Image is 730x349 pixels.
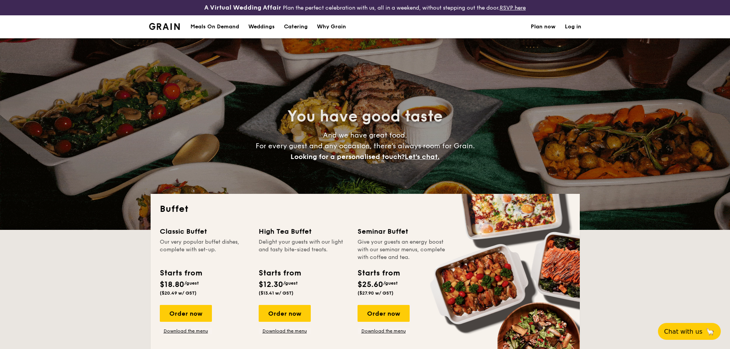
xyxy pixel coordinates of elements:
[149,23,180,30] a: Logotype
[358,328,410,334] a: Download the menu
[284,15,308,38] h1: Catering
[259,290,294,296] span: ($13.41 w/ GST)
[259,305,311,322] div: Order now
[658,323,721,340] button: Chat with us🦙
[664,328,702,335] span: Chat with us
[358,226,447,237] div: Seminar Buffet
[531,15,556,38] a: Plan now
[149,23,180,30] img: Grain
[248,15,275,38] div: Weddings
[358,280,383,289] span: $25.60
[259,226,348,237] div: High Tea Buffet
[358,238,447,261] div: Give your guests an energy boost with our seminar menus, complete with coffee and tea.
[160,203,571,215] h2: Buffet
[405,152,440,161] span: Let's chat.
[160,305,212,322] div: Order now
[160,290,197,296] span: ($20.49 w/ GST)
[358,267,399,279] div: Starts from
[160,267,202,279] div: Starts from
[705,327,715,336] span: 🦙
[190,15,239,38] div: Meals On Demand
[160,238,249,261] div: Our very popular buffet dishes, complete with set-up.
[259,238,348,261] div: Delight your guests with our light and tasty bite-sized treats.
[383,280,398,286] span: /guest
[500,5,526,11] a: RSVP here
[259,328,311,334] a: Download the menu
[358,290,394,296] span: ($27.90 w/ GST)
[259,280,283,289] span: $12.30
[358,305,410,322] div: Order now
[160,328,212,334] a: Download the menu
[186,15,244,38] a: Meals On Demand
[204,3,281,12] h4: A Virtual Wedding Affair
[283,280,298,286] span: /guest
[279,15,312,38] a: Catering
[160,226,249,237] div: Classic Buffet
[144,3,586,12] div: Plan the perfect celebration with us, all in a weekend, without stepping out the door.
[160,280,184,289] span: $18.80
[565,15,581,38] a: Log in
[259,267,300,279] div: Starts from
[312,15,351,38] a: Why Grain
[317,15,346,38] div: Why Grain
[184,280,199,286] span: /guest
[244,15,279,38] a: Weddings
